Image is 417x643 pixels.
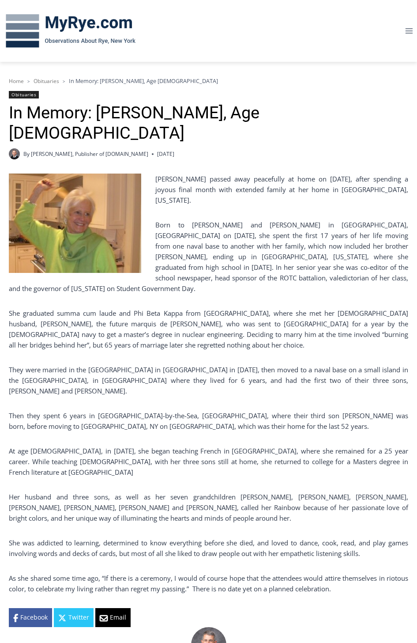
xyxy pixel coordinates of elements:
p: Born to [PERSON_NAME] and [PERSON_NAME] in [GEOGRAPHIC_DATA], [GEOGRAPHIC_DATA] on [DATE], she sp... [9,219,408,294]
p: They were married in the [GEOGRAPHIC_DATA] in [GEOGRAPHIC_DATA] in [DATE], then moved to a naval ... [9,364,408,396]
a: Email [95,608,131,627]
p: She graduated summa cum laude and Phi Beta Kappa from [GEOGRAPHIC_DATA], where she met her [DEMOG... [9,308,408,350]
span: In Memory: [PERSON_NAME], Age [DEMOGRAPHIC_DATA] [69,77,218,85]
a: Twitter [54,608,94,627]
p: She was addicted to learning, determined to know everything before she died, and loved to dance, ... [9,537,408,559]
a: Obituaries [9,91,39,98]
img: Obituary - Barbara defrondeville [9,174,141,273]
a: Facebook [9,608,52,627]
span: > [27,78,30,84]
p: [PERSON_NAME] passed away peacefully at home on [DATE], after spending a joyous final month with ... [9,174,408,205]
p: Then they spent 6 years in [GEOGRAPHIC_DATA]-by-the-Sea, [GEOGRAPHIC_DATA], where their third son... [9,410,408,431]
p: As she shared some time ago, “If there is a ceremony, I would of course hope that the attendees w... [9,573,408,594]
h1: In Memory: [PERSON_NAME], Age [DEMOGRAPHIC_DATA] [9,103,408,143]
time: [DATE] [157,150,174,158]
p: Her husband and three sons, as well as her seven grandchildren [PERSON_NAME], [PERSON_NAME], [PER... [9,492,408,523]
span: By [23,150,30,158]
button: Open menu [401,24,417,38]
a: Obituaries [34,77,59,85]
span: > [63,78,65,84]
nav: Breadcrumbs [9,76,408,85]
a: Author image [9,148,20,159]
a: Home [9,77,24,85]
p: At age [DEMOGRAPHIC_DATA], in [DATE], she began teaching French in [GEOGRAPHIC_DATA], where she r... [9,446,408,477]
a: [PERSON_NAME], Publisher of [DOMAIN_NAME] [31,150,148,158]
